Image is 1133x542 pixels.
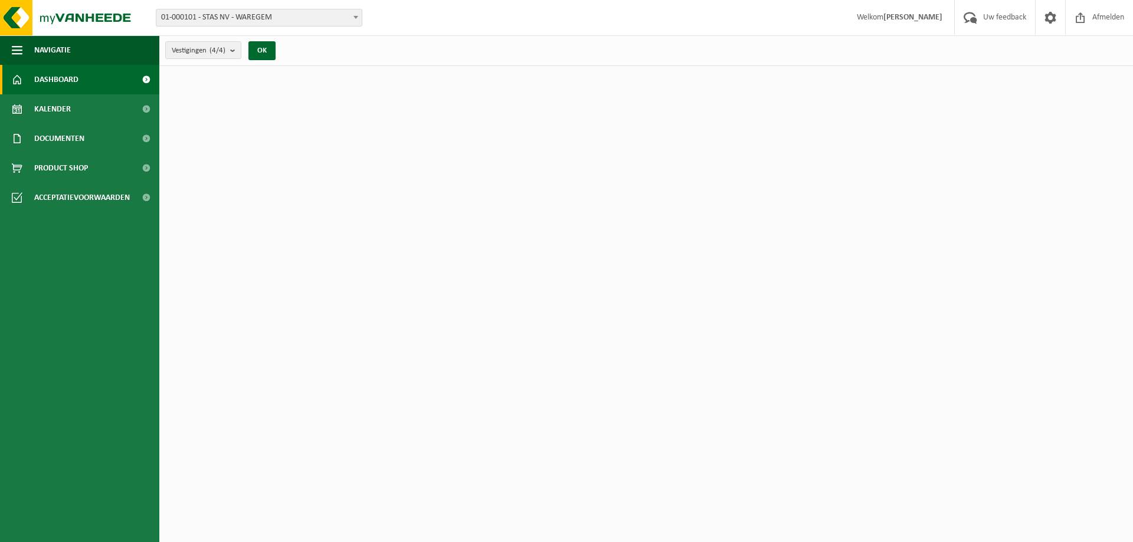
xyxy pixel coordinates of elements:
span: Vestigingen [172,42,225,60]
span: Kalender [34,94,71,124]
span: Acceptatievoorwaarden [34,183,130,212]
span: Product Shop [34,153,88,183]
button: OK [248,41,276,60]
span: 01-000101 - STAS NV - WAREGEM [156,9,362,26]
span: Documenten [34,124,84,153]
button: Vestigingen(4/4) [165,41,241,59]
span: Dashboard [34,65,78,94]
span: Navigatie [34,35,71,65]
span: 01-000101 - STAS NV - WAREGEM [156,9,362,27]
strong: [PERSON_NAME] [883,13,942,22]
count: (4/4) [209,47,225,54]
